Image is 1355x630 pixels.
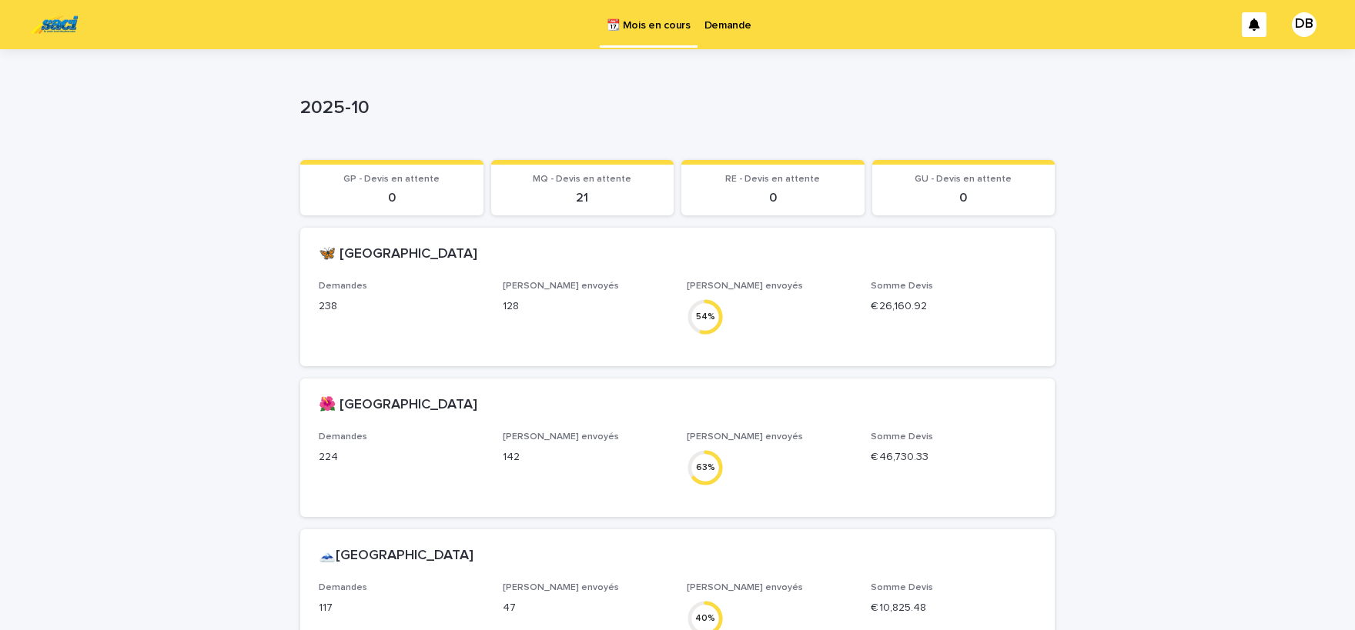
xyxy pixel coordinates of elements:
img: UC29JcTLQ3GheANZ19ks [31,9,78,40]
span: Somme Devis [871,432,933,442]
div: 40 % [687,610,724,626]
p: 128 [503,298,668,315]
span: [PERSON_NAME] envoyés [687,282,803,291]
p: 2025-10 [300,97,1049,119]
span: GP - Devis en attente [343,175,440,184]
p: € 46,730.33 [871,449,1036,465]
p: 142 [503,449,668,465]
span: Somme Devis [871,282,933,291]
span: RE - Devis en attente [725,175,820,184]
h2: 🗻[GEOGRAPHIC_DATA] [319,548,473,565]
span: Demandes [319,583,367,592]
p: € 26,160.92 [871,298,1036,315]
span: Demandes [319,282,367,291]
span: [PERSON_NAME] envoyés [503,432,619,442]
div: 54 % [687,308,724,325]
span: [PERSON_NAME] envoyés [687,583,803,592]
p: 117 [319,600,484,616]
span: [PERSON_NAME] envoyés [687,432,803,442]
span: [PERSON_NAME] envoyés [503,282,619,291]
div: 63 % [687,459,724,475]
h2: 🦋 [GEOGRAPHIC_DATA] [319,246,477,263]
p: 238 [319,298,484,315]
span: Demandes [319,432,367,442]
p: 224 [319,449,484,465]
span: MQ - Devis en attente [533,175,631,184]
p: 0 [691,191,855,205]
span: [PERSON_NAME] envoyés [503,583,619,592]
p: 21 [500,191,665,205]
p: 0 [309,191,474,205]
p: 0 [882,191,1046,205]
div: DB [1292,12,1317,37]
h2: 🌺 [GEOGRAPHIC_DATA] [319,397,477,414]
span: GU - Devis en attente [915,175,1012,184]
p: € 10,825.48 [871,600,1036,616]
p: 47 [503,600,668,616]
span: Somme Devis [871,583,933,592]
